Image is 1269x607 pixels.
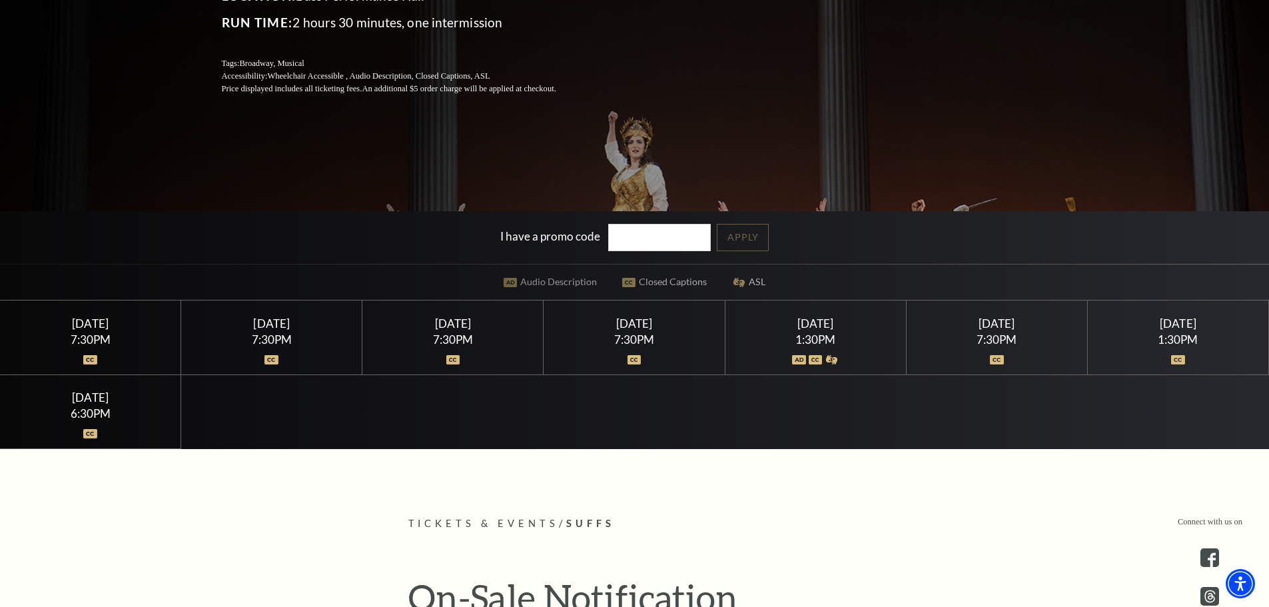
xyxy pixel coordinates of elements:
div: 7:30PM [378,334,528,345]
span: Suffs [566,518,615,529]
div: [DATE] [16,390,165,404]
div: [DATE] [197,316,346,330]
span: An additional $5 order charge will be applied at checkout. [362,84,556,93]
p: Accessibility: [222,70,588,83]
div: 7:30PM [560,334,709,345]
div: 1:30PM [1104,334,1253,345]
p: 2 hours 30 minutes, one intermission [222,12,588,33]
a: threads.com - open in a new tab [1200,587,1219,606]
p: Connect with us on [1178,516,1242,528]
p: Price displayed includes all ticketing fees. [222,83,588,95]
div: 1:30PM [741,334,890,345]
div: [DATE] [922,316,1071,330]
div: [DATE] [16,316,165,330]
div: [DATE] [1104,316,1253,330]
div: 7:30PM [16,334,165,345]
div: [DATE] [378,316,528,330]
div: [DATE] [741,316,890,330]
div: 7:30PM [197,334,346,345]
label: I have a promo code [500,229,600,243]
div: 7:30PM [922,334,1071,345]
a: facebook - open in a new tab [1200,548,1219,567]
div: Accessibility Menu [1226,569,1255,598]
p: Tags: [222,57,588,70]
span: Broadway, Musical [239,59,304,68]
p: / [408,516,861,532]
span: Tickets & Events [408,518,560,529]
div: 6:30PM [16,408,165,419]
span: Run Time: [222,15,293,30]
div: [DATE] [560,316,709,330]
span: Wheelchair Accessible , Audio Description, Closed Captions, ASL [267,71,490,81]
